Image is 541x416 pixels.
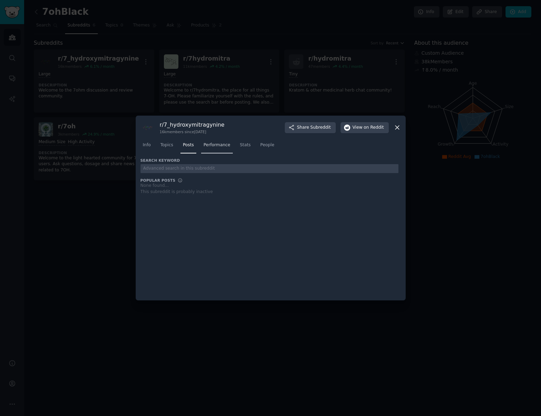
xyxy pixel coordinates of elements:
[160,121,225,128] h3: r/ 7_hydroxymitragynine
[141,178,176,183] h3: Popular Posts
[141,164,398,173] input: Advanced search in this subreddit
[143,142,151,148] span: Info
[341,122,389,133] button: Viewon Reddit
[141,158,180,163] h3: Search Keyword
[141,140,153,154] a: Info
[258,140,277,154] a: People
[310,125,331,131] span: Subreddit
[240,142,251,148] span: Stats
[285,122,335,133] button: ShareSubreddit
[183,142,194,148] span: Posts
[160,129,225,134] div: 16k members since [DATE]
[238,140,253,154] a: Stats
[158,140,176,154] a: Topics
[180,140,196,154] a: Posts
[160,142,173,148] span: Topics
[353,125,384,131] span: View
[260,142,274,148] span: People
[297,125,331,131] span: Share
[364,125,384,131] span: on Reddit
[201,140,233,154] a: Performance
[141,183,398,195] div: None found... This subreddit is probably inactive
[141,120,155,135] img: 7_hydroxymitragynine
[204,142,230,148] span: Performance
